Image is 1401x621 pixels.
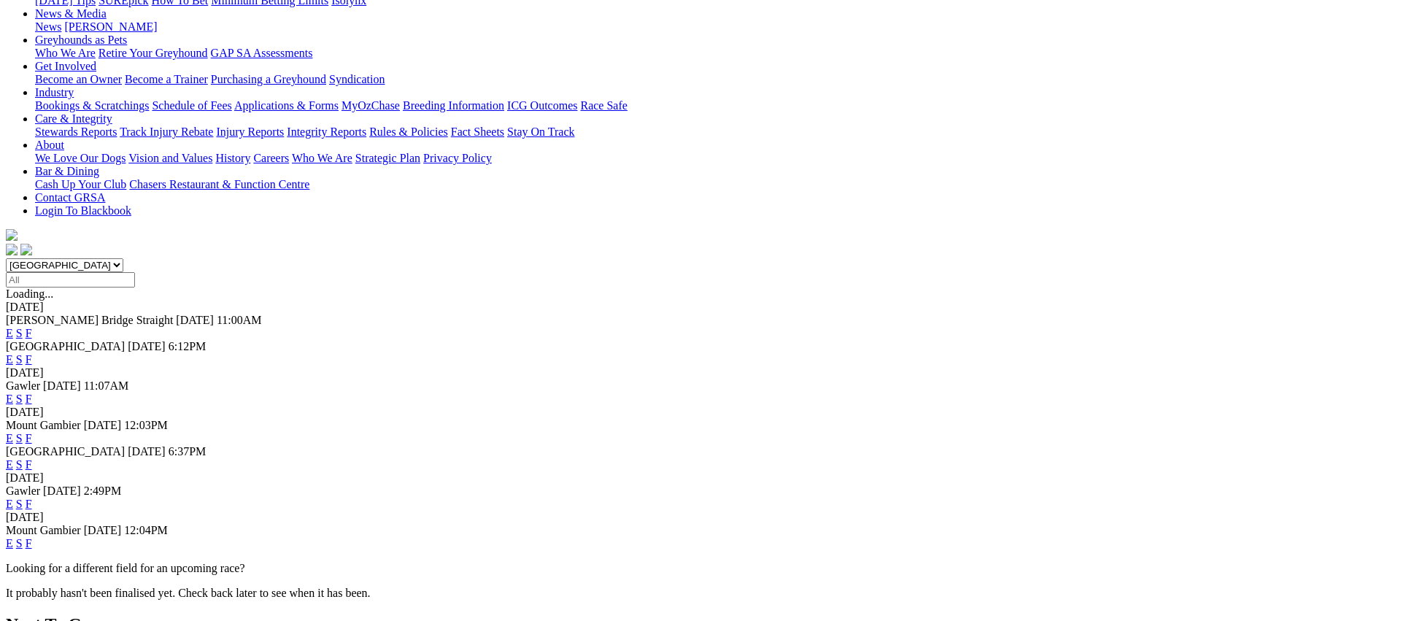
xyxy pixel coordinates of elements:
a: Who We Are [292,152,352,164]
a: Who We Are [35,47,96,59]
a: S [16,393,23,405]
span: 11:00AM [217,314,262,326]
span: 2:49PM [84,485,122,497]
a: History [215,152,250,164]
a: Get Involved [35,60,96,72]
a: S [16,327,23,339]
a: Track Injury Rebate [120,126,213,138]
input: Select date [6,272,135,288]
a: F [26,327,32,339]
span: Loading... [6,288,53,300]
a: F [26,353,32,366]
a: Industry [35,86,74,99]
a: E [6,498,13,510]
a: Greyhounds as Pets [35,34,127,46]
span: [PERSON_NAME] Bridge Straight [6,314,173,326]
div: Care & Integrity [35,126,1395,139]
a: Careers [253,152,289,164]
span: [DATE] [84,524,122,536]
span: [DATE] [128,340,166,352]
a: Fact Sheets [451,126,504,138]
span: 11:07AM [84,379,129,392]
a: Retire Your Greyhound [99,47,208,59]
span: 12:04PM [124,524,168,536]
span: [DATE] [43,379,81,392]
a: Cash Up Your Club [35,178,126,190]
span: Mount Gambier [6,524,81,536]
a: E [6,353,13,366]
span: [DATE] [176,314,214,326]
a: Race Safe [580,99,627,112]
a: E [6,393,13,405]
span: 6:12PM [169,340,207,352]
a: Care & Integrity [35,112,112,125]
a: Integrity Reports [287,126,366,138]
a: F [26,458,32,471]
a: S [16,537,23,549]
a: F [26,537,32,549]
a: Bar & Dining [35,165,99,177]
p: Looking for a different field for an upcoming race? [6,562,1395,575]
a: E [6,537,13,549]
span: [GEOGRAPHIC_DATA] [6,445,125,458]
a: E [6,327,13,339]
a: Injury Reports [216,126,284,138]
a: Chasers Restaurant & Function Centre [129,178,309,190]
a: Contact GRSA [35,191,105,204]
a: S [16,432,23,444]
a: Become a Trainer [125,73,208,85]
a: News [35,20,61,33]
span: 6:37PM [169,445,207,458]
a: Stewards Reports [35,126,117,138]
img: twitter.svg [20,244,32,255]
span: 12:03PM [124,419,168,431]
div: [DATE] [6,471,1395,485]
a: ICG Outcomes [507,99,577,112]
span: [DATE] [84,419,122,431]
span: [GEOGRAPHIC_DATA] [6,340,125,352]
img: facebook.svg [6,244,18,255]
a: Applications & Forms [234,99,339,112]
a: Purchasing a Greyhound [211,73,326,85]
a: Privacy Policy [423,152,492,164]
div: Get Involved [35,73,1395,86]
a: Schedule of Fees [152,99,231,112]
span: [DATE] [128,445,166,458]
div: Bar & Dining [35,178,1395,191]
a: Strategic Plan [355,152,420,164]
a: F [26,432,32,444]
a: MyOzChase [341,99,400,112]
img: logo-grsa-white.png [6,229,18,241]
a: We Love Our Dogs [35,152,126,164]
span: Mount Gambier [6,419,81,431]
span: [DATE] [43,485,81,497]
a: S [16,458,23,471]
a: S [16,498,23,510]
partial: It probably hasn't been finalised yet. Check back later to see when it has been. [6,587,371,599]
a: Bookings & Scratchings [35,99,149,112]
a: Vision and Values [128,152,212,164]
div: [DATE] [6,511,1395,524]
div: [DATE] [6,406,1395,419]
div: About [35,152,1395,165]
a: E [6,432,13,444]
div: [DATE] [6,301,1395,314]
a: F [26,393,32,405]
a: Login To Blackbook [35,204,131,217]
div: News & Media [35,20,1395,34]
a: GAP SA Assessments [211,47,313,59]
a: Become an Owner [35,73,122,85]
span: Gawler [6,485,40,497]
a: Stay On Track [507,126,574,138]
a: [PERSON_NAME] [64,20,157,33]
a: S [16,353,23,366]
div: Industry [35,99,1395,112]
a: Rules & Policies [369,126,448,138]
a: Syndication [329,73,385,85]
div: [DATE] [6,366,1395,379]
a: F [26,498,32,510]
span: Gawler [6,379,40,392]
a: E [6,458,13,471]
a: Breeding Information [403,99,504,112]
div: Greyhounds as Pets [35,47,1395,60]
